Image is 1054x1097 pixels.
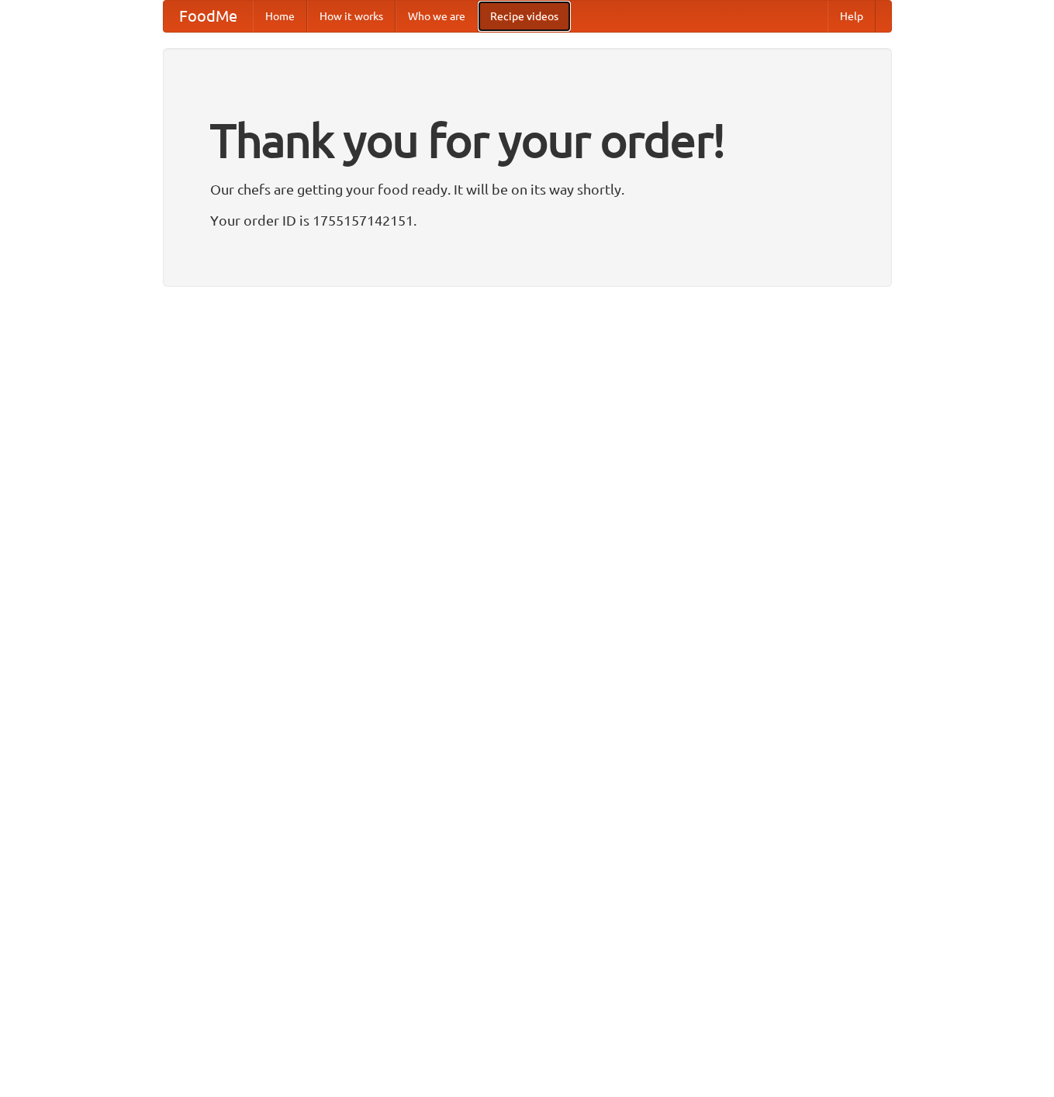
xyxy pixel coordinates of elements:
[396,1,478,32] a: Who we are
[164,1,253,32] a: FoodMe
[478,1,571,32] a: Recipe videos
[210,103,845,178] h1: Thank you for your order!
[307,1,396,32] a: How it works
[253,1,307,32] a: Home
[210,178,845,201] p: Our chefs are getting your food ready. It will be on its way shortly.
[210,209,845,232] p: Your order ID is 1755157142151.
[828,1,876,32] a: Help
